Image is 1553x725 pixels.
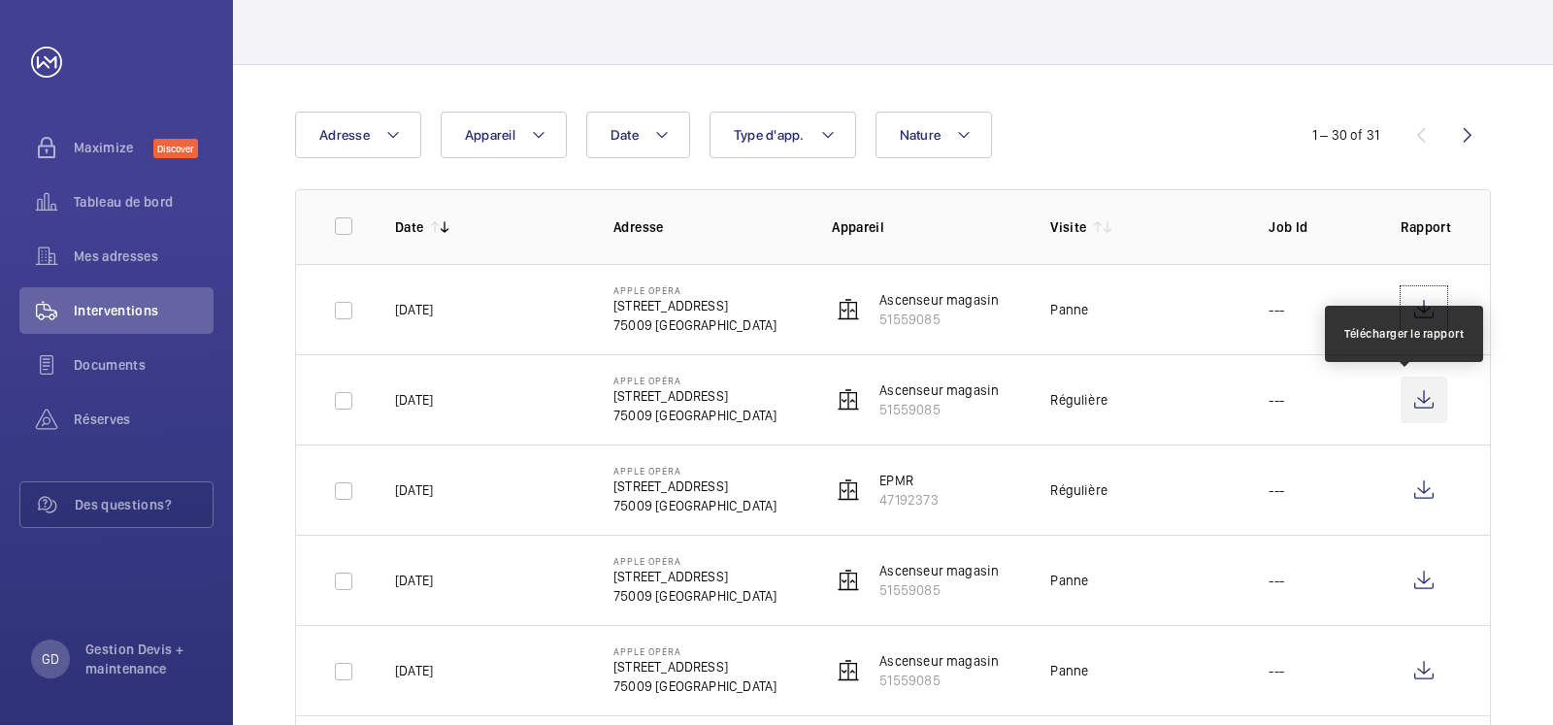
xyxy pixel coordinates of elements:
p: 75009 [GEOGRAPHIC_DATA] [613,496,776,515]
p: Gestion Devis + maintenance [85,640,202,678]
p: [DATE] [395,661,433,680]
img: elevator.svg [837,298,860,321]
img: elevator.svg [837,388,860,412]
p: 51559085 [879,400,999,419]
p: Apple Opéra [613,645,776,657]
p: [DATE] [395,300,433,319]
img: elevator.svg [837,569,860,592]
span: Interventions [74,301,214,320]
p: 51559085 [879,310,999,329]
div: 1 – 30 of 31 [1312,125,1379,145]
div: Télécharger le rapport [1344,325,1464,343]
p: Appareil [832,217,1019,237]
button: Appareil [441,112,567,158]
span: Date [611,127,639,143]
span: Documents [74,355,214,375]
p: Rapport [1401,217,1451,237]
span: Tableau de bord [74,192,214,212]
p: [STREET_ADDRESS] [613,386,776,406]
div: Régulière [1050,390,1107,410]
p: [STREET_ADDRESS] [613,567,776,586]
span: Mes adresses [74,247,214,266]
p: [DATE] [395,480,433,500]
div: Panne [1050,300,1088,319]
p: Date [395,217,423,237]
p: [STREET_ADDRESS] [613,296,776,315]
p: EPMR [879,471,938,490]
p: [STREET_ADDRESS] [613,477,776,496]
p: 51559085 [879,580,999,600]
p: Ascenseur magasin [879,561,999,580]
p: Adresse [613,217,801,237]
img: elevator.svg [837,478,860,502]
img: elevator.svg [837,659,860,682]
p: Apple Opéra [613,465,776,477]
p: Apple Opéra [613,555,776,567]
span: Nature [900,127,942,143]
p: [STREET_ADDRESS] [613,657,776,676]
p: 51559085 [879,671,999,690]
p: [DATE] [395,390,433,410]
div: Panne [1050,571,1088,590]
p: Ascenseur magasin [879,290,999,310]
span: Adresse [319,127,370,143]
p: --- [1269,571,1284,590]
button: Adresse [295,112,421,158]
div: Régulière [1050,480,1107,500]
button: Type d'app. [710,112,856,158]
p: [DATE] [395,571,433,590]
div: Panne [1050,661,1088,680]
span: Appareil [465,127,515,143]
p: Job Id [1269,217,1369,237]
span: Maximize [74,138,153,157]
span: Des questions? [75,495,213,514]
p: GD [42,649,59,669]
p: --- [1269,300,1284,319]
p: Ascenseur magasin [879,651,999,671]
p: 75009 [GEOGRAPHIC_DATA] [613,406,776,425]
span: Discover [153,139,198,158]
span: Type d'app. [734,127,805,143]
p: Visite [1050,217,1086,237]
p: Apple Opéra [613,284,776,296]
p: 75009 [GEOGRAPHIC_DATA] [613,676,776,696]
p: --- [1269,480,1284,500]
p: Ascenseur magasin [879,380,999,400]
span: Réserves [74,410,214,429]
button: Date [586,112,690,158]
p: 75009 [GEOGRAPHIC_DATA] [613,315,776,335]
p: 75009 [GEOGRAPHIC_DATA] [613,586,776,606]
button: Nature [876,112,993,158]
p: Apple Opéra [613,375,776,386]
p: --- [1269,390,1284,410]
p: --- [1269,661,1284,680]
p: 47192373 [879,490,938,510]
